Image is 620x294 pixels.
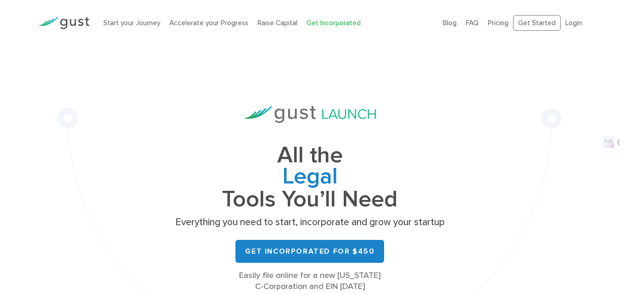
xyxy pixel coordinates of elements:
[172,216,447,229] p: Everything you need to start, incorporate and grow your startup
[466,19,479,27] a: FAQ
[172,270,447,292] div: Easily file online for a new [US_STATE] C-Corporation and EIN [DATE]
[172,166,447,189] span: Legal
[443,19,457,27] a: Blog
[172,145,447,210] h1: All the Tools You’ll Need
[488,19,508,27] a: Pricing
[38,17,89,29] img: Gust Logo
[257,19,297,27] a: Raise Capital
[513,15,561,31] a: Get Started
[103,19,160,27] a: Start your Journey
[244,106,376,123] img: Gust Launch Logo
[169,19,248,27] a: Accelerate your Progress
[307,19,361,27] a: Get Incorporated
[235,240,384,263] a: Get Incorporated for $450
[565,19,582,27] a: Login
